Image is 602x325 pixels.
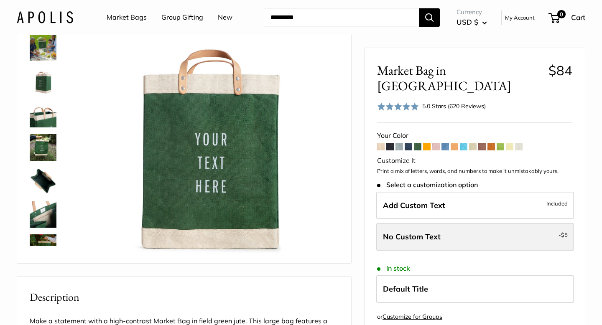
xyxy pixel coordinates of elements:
span: In stock [377,264,410,272]
div: Customize It [377,155,572,167]
a: description_Take it anywhere with easy-grip handles. [28,99,58,129]
img: Market Bag in Field Green [30,67,56,94]
a: description_Spacious inner area with room for everything. Plus water-resistant lining. [28,166,58,196]
h2: Description [30,289,339,305]
img: Market Bag in Field Green [30,134,56,161]
div: or [377,311,442,322]
a: New [218,11,232,24]
span: $84 [548,62,572,79]
span: $5 [561,231,568,238]
span: Select a customization option [377,180,478,188]
span: No Custom Text [383,232,441,241]
a: Market Bag in Field Green [28,66,58,96]
span: Market Bag in [GEOGRAPHIC_DATA] [377,63,542,94]
span: Default Title [383,284,428,294]
input: Search... [264,8,419,27]
span: 0 [557,10,566,18]
img: Market Bag in Field Green [30,234,56,261]
img: Market Bag in Field Green [30,34,56,61]
p: Print a mix of letters, words, and numbers to make it unmistakably yours. [377,167,572,175]
span: Currency [457,6,487,18]
a: Market Bag in Field Green [28,233,58,263]
span: Included [546,198,568,208]
a: My Account [505,13,535,23]
button: Search [419,8,440,27]
a: Market Bags [107,11,147,24]
div: 5.0 Stars (620 Reviews) [422,102,486,111]
label: Default Title [376,275,574,303]
img: description_Spacious inner area with room for everything. Plus water-resistant lining. [30,168,56,194]
div: 5.0 Stars (620 Reviews) [377,100,486,112]
img: description_Take it anywhere with easy-grip handles. [30,101,56,127]
img: description_Inner pocket good for daily drivers. [30,201,56,228]
label: Add Custom Text [376,192,574,219]
span: USD $ [457,18,478,26]
a: Customize for Groups [383,313,442,320]
label: Leave Blank [376,223,574,251]
div: Your Color [377,129,572,142]
img: description_Make it yours with custom printed text. [84,0,339,255]
span: Cart [571,13,585,22]
img: Apolis [17,11,73,23]
span: Add Custom Text [383,201,445,210]
a: 0 Cart [549,11,585,24]
button: USD $ [457,15,487,29]
a: Market Bag in Field Green [28,32,58,62]
a: Group Gifting [161,11,203,24]
span: - [559,230,568,240]
a: description_Inner pocket good for daily drivers. [28,199,58,229]
a: Market Bag in Field Green [28,132,58,162]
